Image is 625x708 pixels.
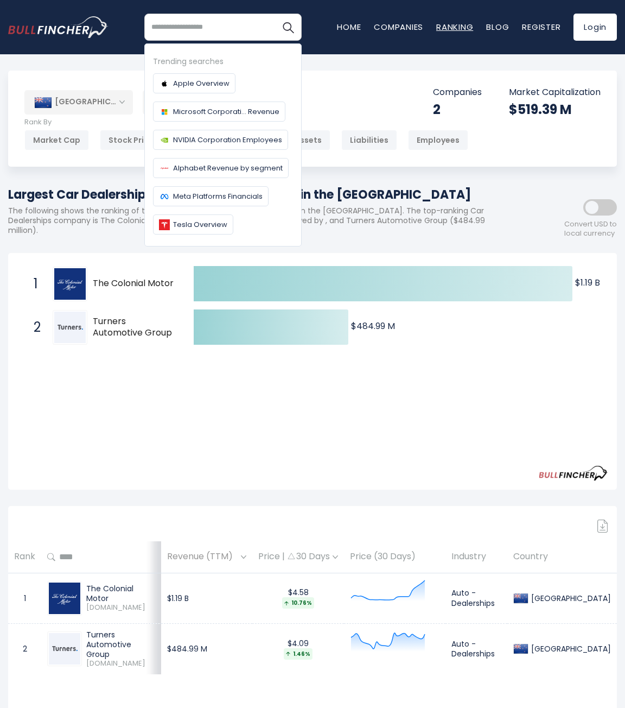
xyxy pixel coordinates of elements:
text: $1.19 B [575,276,600,289]
img: Company logo [159,135,170,146]
span: 2 [28,318,39,337]
a: Apple Overview [153,73,235,93]
div: Car Dealerships [143,90,300,115]
img: Company logo [159,191,170,202]
th: Industry [445,541,507,573]
div: 2 [433,101,482,118]
div: 1.46% [284,648,312,660]
div: Liabilities [341,130,397,150]
span: NVIDIA Corporation Employees [173,134,282,146]
a: Go to homepage [8,16,125,37]
span: Alphabet Revenue by segment [173,162,283,174]
img: Turners Automotive Group [54,312,86,343]
a: Ranking [436,21,473,33]
span: Microsoft Corporati... Revenue [173,106,279,117]
span: Meta Platforms Financials [173,191,263,202]
a: Meta Platforms Financials [153,186,269,206]
div: The Colonial Motor [86,584,155,603]
img: Company logo [159,219,170,230]
div: Trending searches [153,55,293,68]
span: Tesla Overview [173,219,227,230]
a: Microsoft Corporati... Revenue [153,102,285,122]
div: Price | 30 Days [258,551,338,562]
span: Turners Automotive Group [93,316,175,339]
span: [DOMAIN_NAME] [86,659,155,668]
div: Market Cap [24,130,89,150]
td: $1.19 B [161,573,252,623]
a: Tesla Overview [153,214,233,235]
img: Company logo [159,106,170,117]
p: The following shows the ranking of the largest companies by revenue(TTM) in the [GEOGRAPHIC_DATA]... [8,206,519,236]
span: Revenue (TTM) [167,548,238,565]
a: Blog [486,21,509,33]
td: Auto - Dealerships [445,573,507,623]
td: $484.99 M [161,623,252,674]
div: Assets [286,130,330,150]
span: 1 [28,275,39,293]
th: Country [507,541,617,573]
div: [GEOGRAPHIC_DATA] [528,593,611,603]
img: CMO.NZ.png [49,583,80,614]
span: Apple Overview [173,78,229,89]
a: NVIDIA Corporation Employees [153,130,288,150]
div: 10.76% [282,597,314,609]
p: Market Capitalization [509,87,601,98]
p: Companies [433,87,482,98]
a: Alphabet Revenue by segment [153,158,289,178]
div: $4.09 [258,639,338,660]
div: Turners Automotive Group [86,630,155,660]
img: Company logo [159,163,170,174]
span: The Colonial Motor [93,278,175,289]
a: Register [522,21,560,33]
img: Company logo [159,78,170,89]
td: 2 [8,623,41,674]
div: Stock Price [100,130,162,150]
th: Rank [8,541,41,573]
div: Employees [408,130,468,150]
button: Search [275,14,302,41]
img: bullfincher logo [8,16,109,37]
img: TRA.NZ.png [49,633,80,665]
th: Price (30 Days) [344,541,445,573]
div: [GEOGRAPHIC_DATA] [528,644,611,654]
img: The Colonial Motor [54,268,86,300]
h1: Largest Car Dealerships Companies by Revenue in the [GEOGRAPHIC_DATA] [8,186,519,204]
span: [DOMAIN_NAME] [86,603,155,612]
td: Auto - Dealerships [445,623,507,674]
a: Home [337,21,361,33]
div: $4.58 [258,587,338,609]
div: [GEOGRAPHIC_DATA] [24,90,133,114]
p: Rank By [24,118,468,127]
div: $519.39 M [509,101,601,118]
text: $484.99 M [351,320,395,332]
td: 1 [8,573,41,623]
a: Companies [374,21,423,33]
span: Convert USD to local currency [564,220,617,238]
a: Login [573,14,617,41]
